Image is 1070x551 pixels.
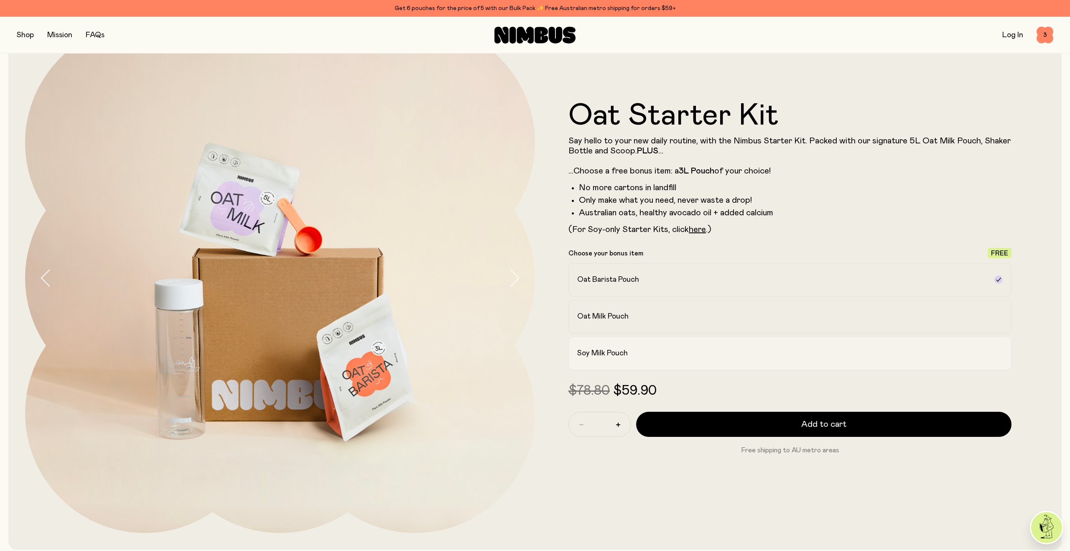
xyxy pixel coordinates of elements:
strong: PLUS [637,147,658,155]
h2: Soy Milk Pouch [577,348,628,358]
a: FAQs [86,31,104,39]
button: Add to cart [636,412,1011,437]
h2: Oat Barista Pouch [577,275,639,285]
p: (For Soy-only Starter Kits, click .) [568,224,1011,235]
li: No more cartons in landfill [579,183,1011,193]
h2: Oat Milk Pouch [577,311,629,321]
img: agent [1031,512,1062,543]
h1: Oat Starter Kit [568,101,1011,131]
strong: Pouch [691,167,714,175]
p: Choose your bonus item [568,249,643,258]
span: Free [991,250,1008,257]
div: Get 6 pouches for the price of 5 with our Bulk Pack ✨ Free Australian metro shipping for orders $59+ [17,3,1053,13]
a: Log In [1002,31,1023,39]
button: 3 [1037,27,1053,43]
li: Only make what you need, never waste a drop! [579,195,1011,205]
span: Add to cart [801,418,846,430]
strong: 3L [679,167,689,175]
li: Australian oats, healthy avocado oil + added calcium [579,208,1011,218]
a: Mission [47,31,72,39]
p: Say hello to your new daily routine, with the Nimbus Starter Kit. Packed with our signature 5L Oa... [568,136,1011,176]
a: here [689,225,706,234]
span: $59.90 [613,384,657,398]
p: Free shipping to AU metro areas [568,445,1011,455]
span: $78.80 [568,384,610,398]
